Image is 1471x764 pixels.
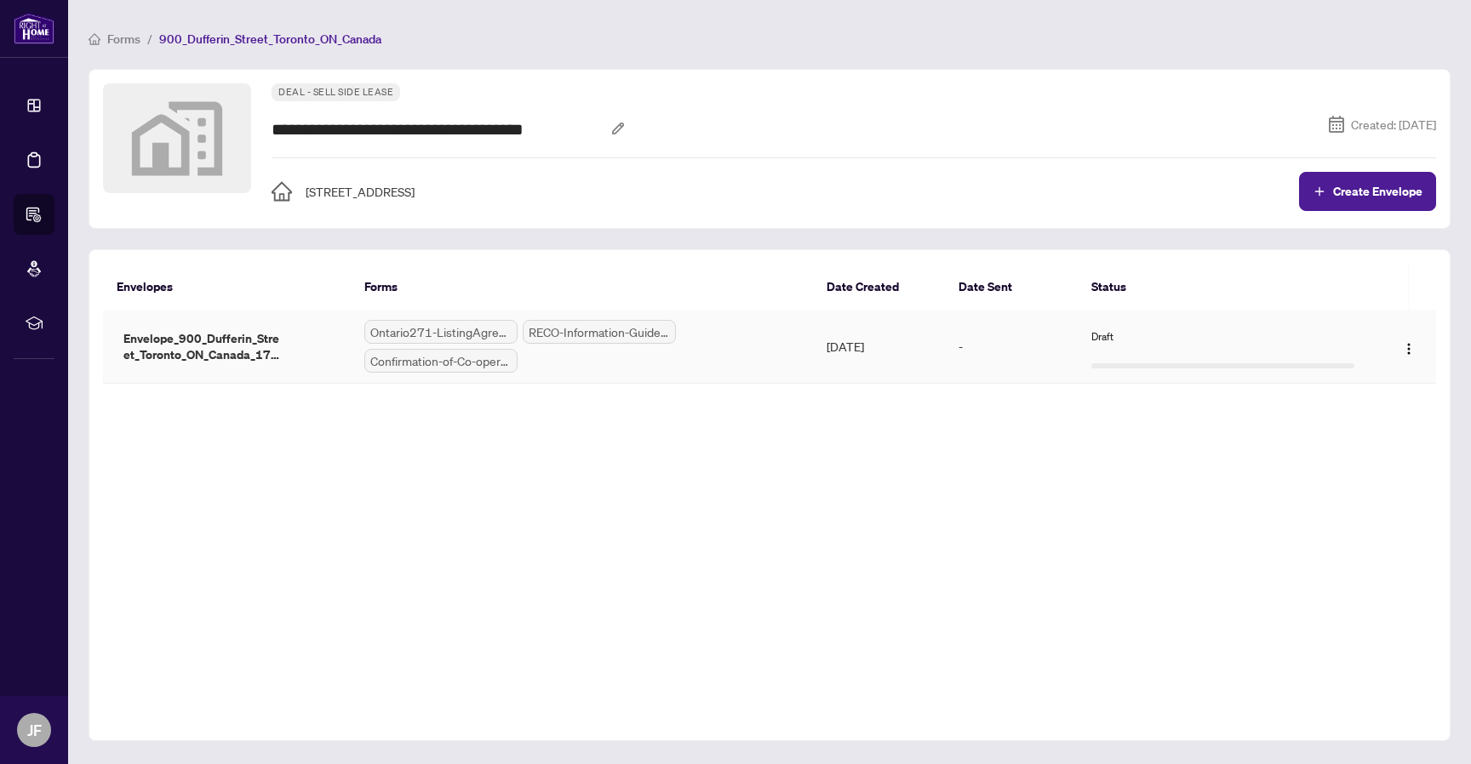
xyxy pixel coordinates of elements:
[89,33,100,45] span: home
[147,29,152,48] li: /
[1333,185,1422,197] span: Create Envelope
[945,310,1077,384] td: -
[103,264,351,310] th: Envelopes
[1078,264,1368,310] th: Status
[1351,115,1436,134] span: Created: [DATE]
[1299,172,1436,211] button: Create Envelope
[117,330,287,363] span: Envelope_900_Dufferin_Street_Toronto_ON_Canada_1759936535550
[272,83,400,101] span: Deal - Sell Side Lease
[107,31,140,47] span: Forms
[103,83,251,193] img: Property
[813,264,945,310] th: Date Created
[1395,333,1422,360] button: Logo
[813,310,945,384] td: [DATE]
[945,264,1077,310] th: Date Sent
[14,13,54,44] img: logo
[159,31,381,47] span: 900_Dufferin_Street_Toronto_ON_Canada
[306,182,415,201] span: [STREET_ADDRESS]
[523,320,676,344] span: RECO-Information-Guide.pdf
[27,718,42,742] span: JF
[351,264,813,310] th: Forms
[1402,342,1416,356] img: Logo
[364,320,518,344] span: Ontario271-ListingAgreement-SellerDesignatedRepresentationAgreement.pdf
[364,349,518,373] span: Confirmation-of-Co-operation-and-Representation-–-Tenant-Landlord.pdf
[1091,329,1113,345] span: Draft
